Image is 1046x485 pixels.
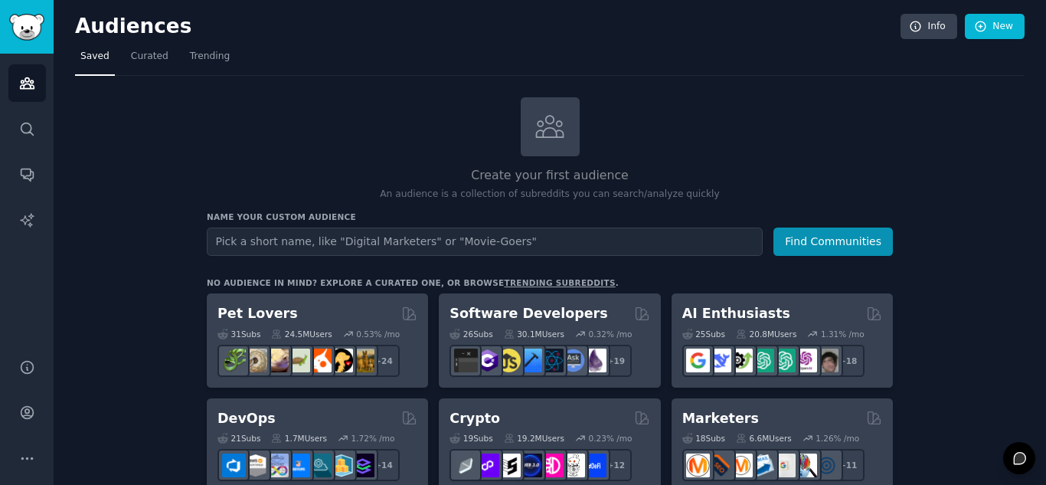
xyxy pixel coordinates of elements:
div: + 11 [832,449,865,481]
img: bigseo [708,454,731,477]
img: OpenAIDev [793,349,817,372]
img: Emailmarketing [750,454,774,477]
img: platformengineering [308,454,332,477]
div: 1.72 % /mo [351,433,395,444]
img: learnjavascript [497,349,521,372]
div: 24.5M Users [271,329,332,339]
img: content_marketing [686,454,710,477]
p: An audience is a collection of subreddits you can search/analyze quickly [207,188,893,202]
img: reactnative [540,349,564,372]
img: defiblockchain [540,454,564,477]
div: No audience in mind? Explore a curated one, or browse . [207,277,619,288]
img: chatgpt_prompts_ [772,349,796,372]
h2: Marketers [682,409,759,428]
img: ArtificalIntelligence [815,349,838,372]
img: PetAdvice [329,349,353,372]
div: 6.6M Users [736,433,792,444]
img: dogbreed [351,349,374,372]
img: herpetology [222,349,246,372]
div: 20.8M Users [736,329,796,339]
a: Trending [185,44,235,76]
img: MarketingResearch [793,454,817,477]
div: + 12 [600,449,632,481]
h2: DevOps [217,409,276,428]
div: 21 Sub s [217,433,260,444]
h2: Crypto [449,409,500,428]
img: GoogleGeminiAI [686,349,710,372]
img: GummySearch logo [9,14,44,41]
img: AskComputerScience [561,349,585,372]
div: 0.32 % /mo [589,329,633,339]
div: 30.1M Users [504,329,564,339]
img: aws_cdk [329,454,353,477]
img: leopardgeckos [265,349,289,372]
div: 1.26 % /mo [816,433,859,444]
img: software [454,349,478,372]
img: AskMarketing [729,454,753,477]
div: + 19 [600,345,632,377]
a: trending subreddits [504,278,615,287]
img: AWS_Certified_Experts [244,454,267,477]
div: 25 Sub s [682,329,725,339]
img: turtle [286,349,310,372]
h2: AI Enthusiasts [682,304,790,323]
h2: Software Developers [449,304,607,323]
h2: Pet Lovers [217,304,298,323]
div: + 18 [832,345,865,377]
img: cockatiel [308,349,332,372]
div: 1.31 % /mo [821,329,865,339]
img: DeepSeek [708,349,731,372]
img: defi_ [583,454,606,477]
img: Docker_DevOps [265,454,289,477]
div: 31 Sub s [217,329,260,339]
img: CryptoNews [561,454,585,477]
div: 18 Sub s [682,433,725,444]
img: csharp [476,349,499,372]
a: Info [901,14,957,40]
img: DevOpsLinks [286,454,310,477]
input: Pick a short name, like "Digital Marketers" or "Movie-Goers" [207,228,763,256]
img: AItoolsCatalog [729,349,753,372]
h3: Name your custom audience [207,211,893,222]
h2: Audiences [75,15,901,39]
img: chatgpt_promptDesign [750,349,774,372]
img: web3 [518,454,542,477]
div: 19 Sub s [449,433,492,444]
button: Find Communities [773,228,893,256]
img: iOSProgramming [518,349,542,372]
img: ethstaker [497,454,521,477]
span: Curated [131,50,168,64]
a: Saved [75,44,115,76]
div: + 14 [368,449,400,481]
span: Saved [80,50,110,64]
img: elixir [583,349,606,372]
img: ethfinance [454,454,478,477]
img: azuredevops [222,454,246,477]
img: googleads [772,454,796,477]
div: + 24 [368,345,400,377]
h2: Create your first audience [207,166,893,185]
div: 0.53 % /mo [356,329,400,339]
img: OnlineMarketing [815,454,838,477]
div: 19.2M Users [504,433,564,444]
img: ballpython [244,349,267,372]
a: Curated [126,44,174,76]
a: New [965,14,1025,40]
div: 1.7M Users [271,433,327,444]
div: 26 Sub s [449,329,492,339]
div: 0.23 % /mo [589,433,633,444]
img: 0xPolygon [476,454,499,477]
span: Trending [190,50,230,64]
img: PlatformEngineers [351,454,374,477]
